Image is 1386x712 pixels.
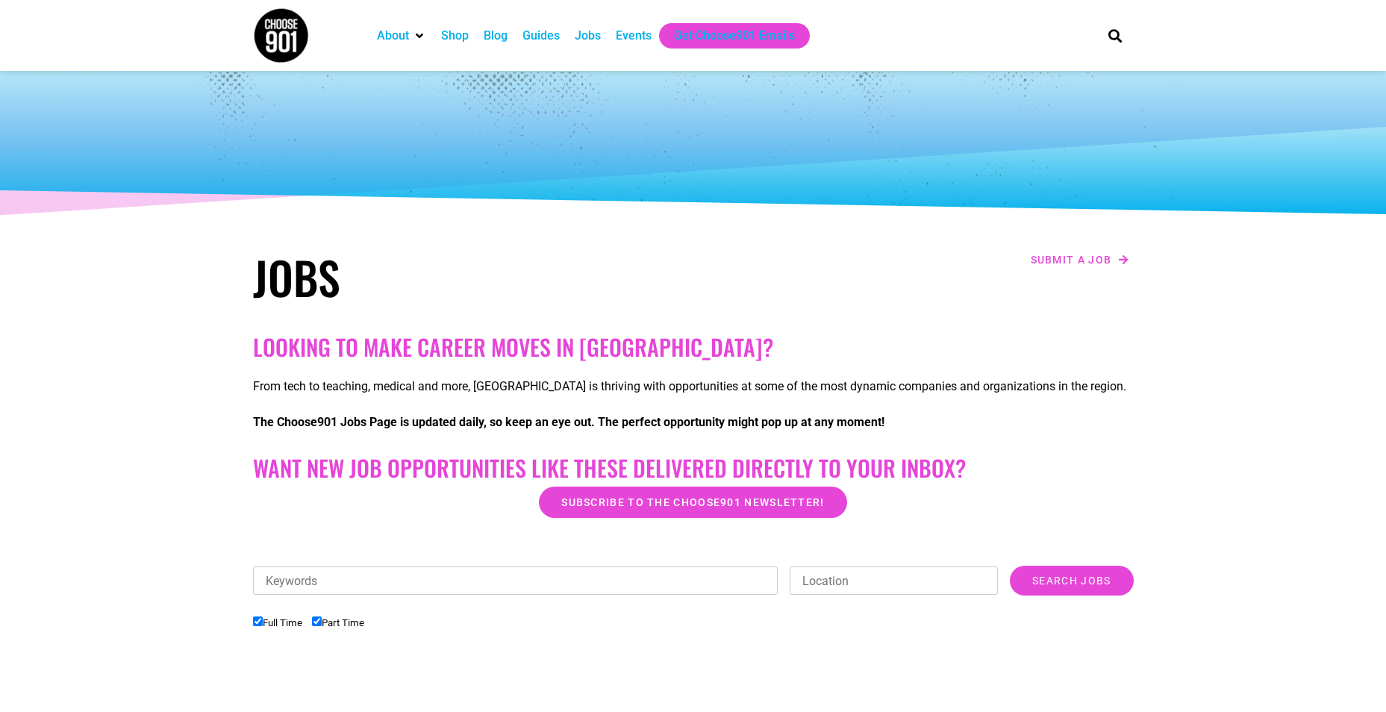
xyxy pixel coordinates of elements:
[253,455,1134,481] h2: Want New Job Opportunities like these Delivered Directly to your Inbox?
[377,27,409,45] a: About
[312,617,364,628] label: Part Time
[253,616,263,626] input: Full Time
[539,487,846,518] a: Subscribe to the Choose901 newsletter!
[561,497,824,508] span: Subscribe to the Choose901 newsletter!
[484,27,508,45] a: Blog
[616,27,652,45] a: Events
[441,27,469,45] a: Shop
[1102,23,1127,48] div: Search
[790,566,998,595] input: Location
[522,27,560,45] a: Guides
[674,27,795,45] a: Get Choose901 Emails
[1010,566,1133,596] input: Search Jobs
[253,566,778,595] input: Keywords
[253,334,1134,360] h2: Looking to make career moves in [GEOGRAPHIC_DATA]?
[369,23,1083,49] nav: Main nav
[312,616,322,626] input: Part Time
[253,378,1134,396] p: From tech to teaching, medical and more, [GEOGRAPHIC_DATA] is thriving with opportunities at some...
[253,617,302,628] label: Full Time
[369,23,434,49] div: About
[1031,254,1112,265] span: Submit a job
[575,27,601,45] a: Jobs
[253,415,884,429] strong: The Choose901 Jobs Page is updated daily, so keep an eye out. The perfect opportunity might pop u...
[1026,250,1134,269] a: Submit a job
[253,250,686,304] h1: Jobs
